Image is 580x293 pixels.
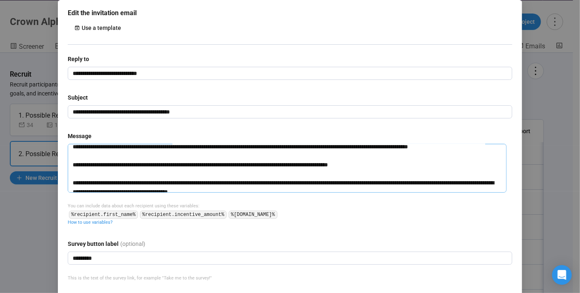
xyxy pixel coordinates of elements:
[68,220,112,225] a: How to use variables?
[68,202,512,226] div: You can include data about each recipient using these variables:
[68,21,128,34] button: Use a template
[120,239,145,252] div: (optional)
[68,93,88,102] div: Subject
[68,55,89,64] div: Reply to
[68,132,92,141] div: Message
[229,211,277,219] code: %[DOMAIN_NAME]%
[68,275,512,282] div: This is the text of the survey link, for example "Take me to the survey!"
[68,239,119,248] div: Survey button label
[68,8,512,18] div: Edit the invitation email
[82,23,121,32] div: Use a template
[140,211,227,219] code: %recipient.incentive_amount%
[69,211,138,219] code: %recipient.first_name%
[552,265,572,285] div: Open Intercom Messenger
